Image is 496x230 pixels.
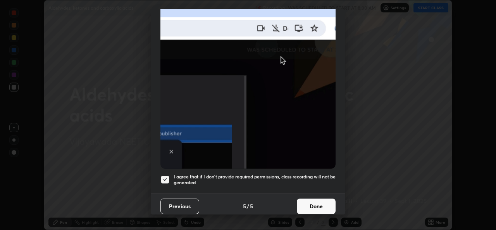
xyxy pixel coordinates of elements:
[247,202,249,210] h4: /
[174,174,336,186] h5: I agree that if I don't provide required permissions, class recording will not be generated
[297,199,336,214] button: Done
[243,202,246,210] h4: 5
[250,202,253,210] h4: 5
[160,199,199,214] button: Previous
